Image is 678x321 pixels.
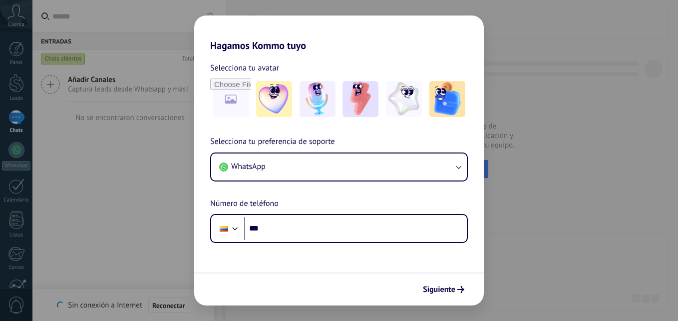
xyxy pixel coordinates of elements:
span: Siguiente [423,286,455,293]
span: Número de teléfono [210,197,279,210]
img: -5.jpeg [429,81,465,117]
div: Colombia: + 57 [214,218,233,239]
img: -2.jpeg [300,81,336,117]
span: WhatsApp [231,161,266,171]
h2: Hagamos Kommo tuyo [194,15,484,51]
img: -4.jpeg [386,81,422,117]
img: -1.jpeg [256,81,292,117]
span: Selecciona tu avatar [210,61,279,74]
span: Selecciona tu preferencia de soporte [210,135,335,148]
button: WhatsApp [211,153,467,180]
img: -3.jpeg [342,81,378,117]
button: Siguiente [418,281,469,298]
